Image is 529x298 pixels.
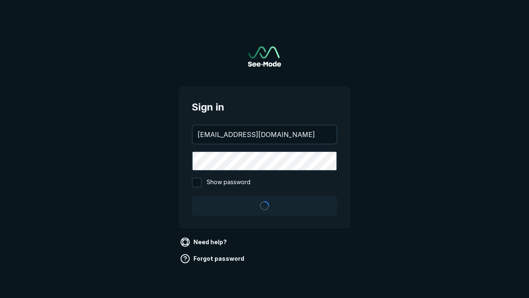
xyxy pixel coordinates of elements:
input: your@email.com [193,125,336,144]
span: Sign in [192,100,337,115]
span: Show password [207,178,250,187]
img: See-Mode Logo [248,46,281,67]
a: Forgot password [179,252,248,265]
a: Need help? [179,236,230,249]
a: Go to sign in [248,46,281,67]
